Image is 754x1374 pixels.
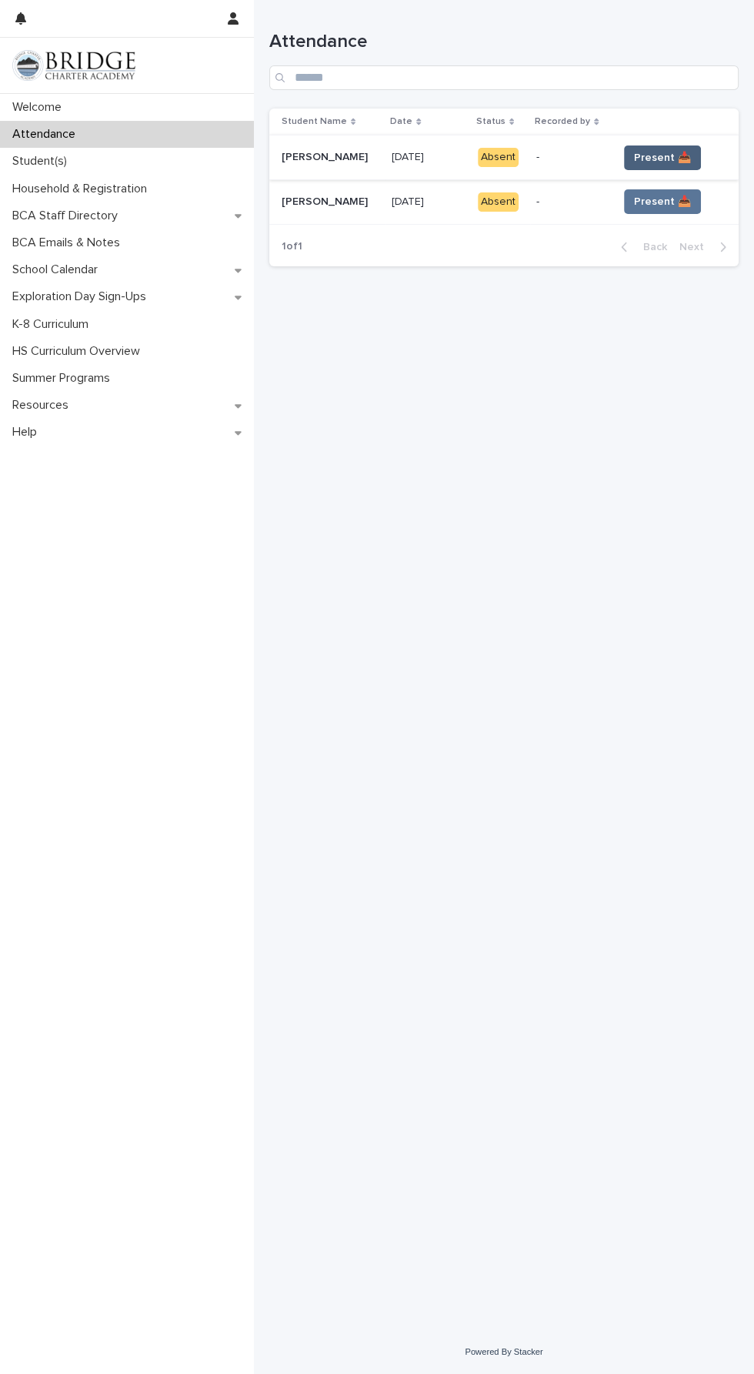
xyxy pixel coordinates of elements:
[465,1347,542,1356] a: Powered By Stacker
[6,182,159,196] p: Household & Registration
[6,209,130,223] p: BCA Staff Directory
[269,179,739,224] tr: [PERSON_NAME][PERSON_NAME] [DATE][DATE] Absent-Present 📥
[6,398,81,413] p: Resources
[6,154,79,169] p: Student(s)
[6,100,74,115] p: Welcome
[536,196,606,209] p: -
[6,317,101,332] p: K-8 Curriculum
[6,371,122,386] p: Summer Programs
[269,31,739,53] h1: Attendance
[282,113,347,130] p: Student Name
[6,127,88,142] p: Attendance
[392,148,427,164] p: [DATE]
[536,151,606,164] p: -
[679,242,713,252] span: Next
[634,150,691,165] span: Present 📥
[6,344,152,359] p: HS Curriculum Overview
[282,192,371,209] p: [PERSON_NAME]
[624,189,701,214] button: Present 📥
[6,425,49,440] p: Help
[269,228,315,266] p: 1 of 1
[478,192,519,212] div: Absent
[392,192,427,209] p: [DATE]
[609,240,673,254] button: Back
[634,194,691,209] span: Present 📥
[6,262,110,277] p: School Calendar
[6,289,158,304] p: Exploration Day Sign-Ups
[535,113,590,130] p: Recorded by
[282,148,371,164] p: [PERSON_NAME]
[6,236,132,250] p: BCA Emails & Notes
[673,240,739,254] button: Next
[269,135,739,180] tr: [PERSON_NAME][PERSON_NAME] [DATE][DATE] Absent-Present 📥
[269,65,739,90] input: Search
[478,148,519,167] div: Absent
[624,145,701,170] button: Present 📥
[476,113,505,130] p: Status
[12,50,135,81] img: V1C1m3IdTEidaUdm9Hs0
[634,242,667,252] span: Back
[390,113,412,130] p: Date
